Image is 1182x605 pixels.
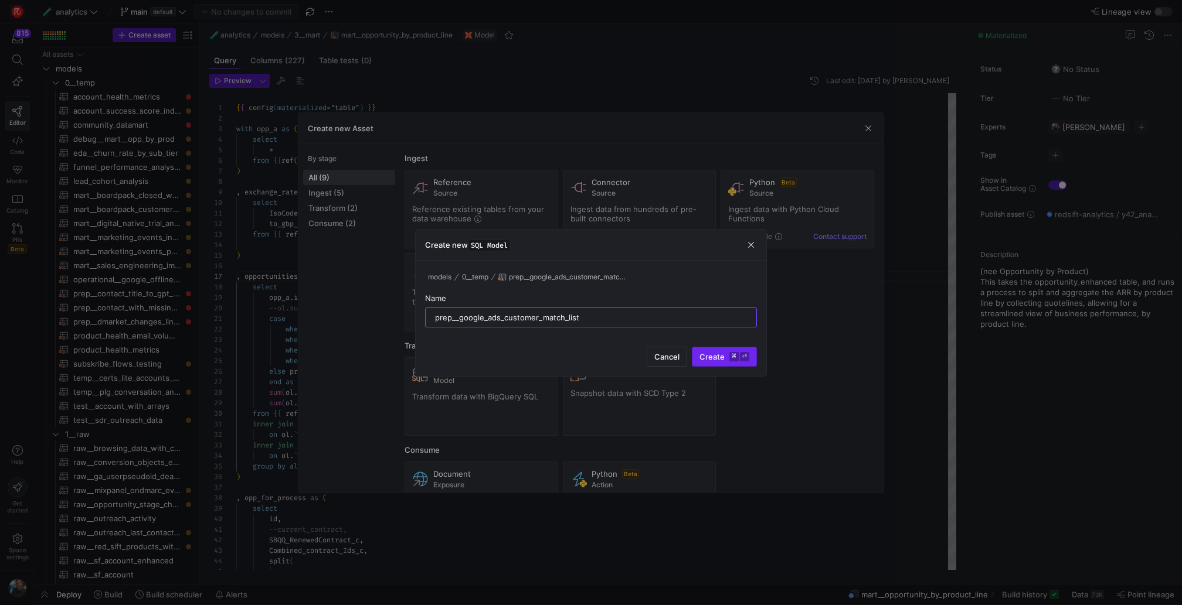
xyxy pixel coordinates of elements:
span: SQL Model [468,240,511,251]
kbd: ⏎ [740,352,749,361]
kbd: ⌘ [729,352,739,361]
span: Name [425,293,446,303]
button: Create⌘⏎ [692,347,757,367]
button: models [425,270,454,284]
span: prep__google_ads_customer_match_list [509,273,627,281]
button: prep__google_ads_customer_match_list [495,270,630,284]
span: 0__temp [462,273,488,281]
span: Create [699,352,749,361]
h3: Create new [425,240,511,249]
span: Cancel [654,352,680,361]
button: Cancel [647,347,687,367]
button: 0__temp [459,270,491,284]
span: models [428,273,451,281]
